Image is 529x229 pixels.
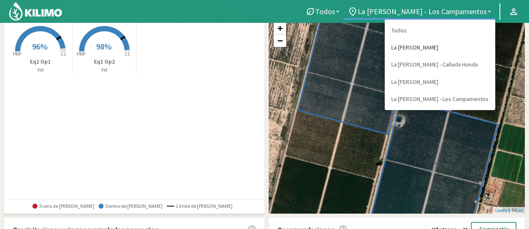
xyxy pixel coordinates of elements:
[385,56,495,73] a: La [PERSON_NAME] - Cañada Honda
[9,66,72,74] p: Vid
[274,22,286,34] a: Zoom in
[32,203,94,209] span: Fuera de [PERSON_NAME]
[315,7,335,16] span: Todos
[99,203,163,209] span: Dentro de [PERSON_NAME]
[61,51,67,57] tspan: CC
[385,22,495,39] a: Todos
[13,51,21,57] tspan: PMP
[495,208,509,213] a: Leaflet
[96,41,111,52] span: 98%
[73,57,136,66] p: Eq1 Op2
[77,51,85,57] tspan: PMP
[73,66,136,74] p: Vid
[385,39,495,56] a: La [PERSON_NAME]
[274,34,286,47] a: Zoom out
[515,208,523,213] a: Esri
[167,203,232,209] span: Límite de [PERSON_NAME]
[358,7,487,16] span: La [PERSON_NAME] - Los Campamentos
[9,57,72,66] p: Eq2 Op1
[8,1,63,21] img: Kilimo
[493,207,525,214] div: | ©
[385,91,495,108] a: La [PERSON_NAME] - Los Campamentos
[125,51,131,57] tspan: CC
[385,74,495,91] a: La [PERSON_NAME]
[32,41,47,52] span: 96%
